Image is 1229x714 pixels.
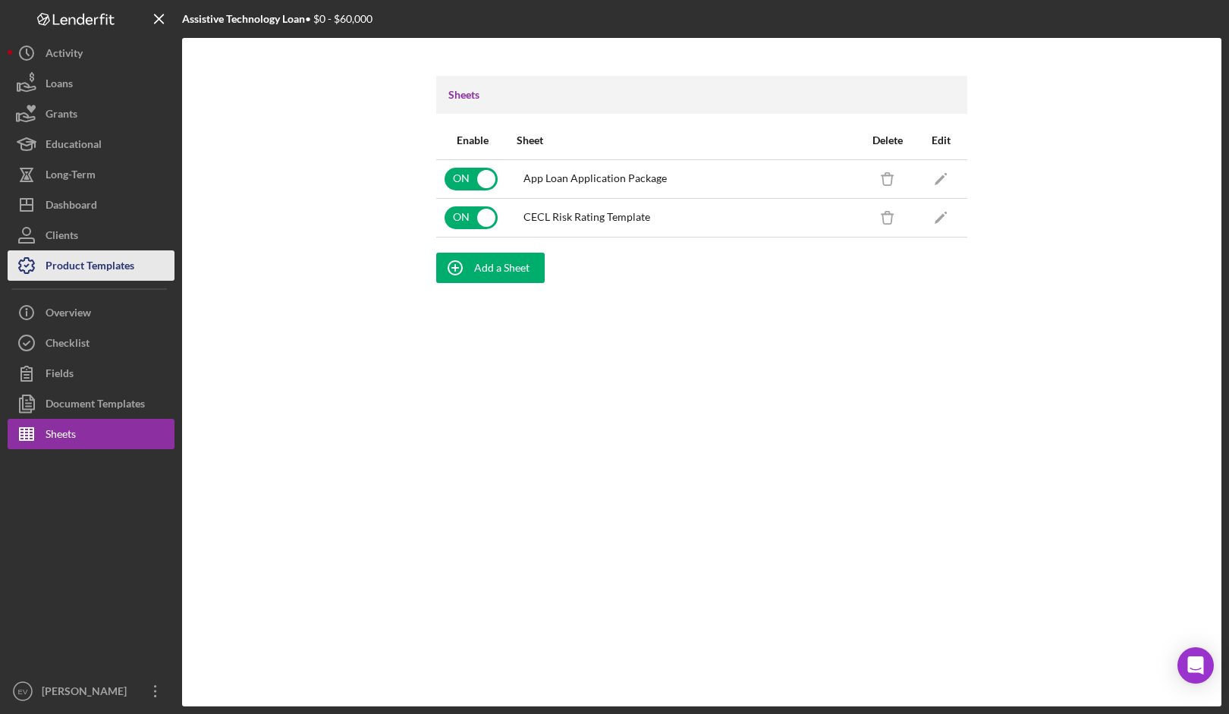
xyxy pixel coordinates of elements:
b: Assistive Technology Loan [182,12,305,25]
div: Edit [915,134,967,146]
div: Long-Term [46,159,96,193]
div: Delete [862,134,913,146]
div: Fields [46,358,74,392]
div: Educational [46,129,102,163]
div: Checklist [46,328,90,362]
button: Add a Sheet [436,253,545,283]
button: Fields [8,358,174,388]
button: Long-Term [8,159,174,190]
text: EV [18,687,28,696]
button: Grants [8,99,174,129]
h3: Sheets [448,87,479,102]
button: Activity [8,38,174,68]
button: Dashboard [8,190,174,220]
div: Loans [46,68,73,102]
div: Enable [437,134,508,146]
div: CECL Risk Rating Template [523,211,650,223]
button: EV[PERSON_NAME] [8,676,174,706]
button: Document Templates [8,388,174,419]
button: Checklist [8,328,174,358]
div: Activity [46,38,83,72]
button: Clients [8,220,174,250]
div: Document Templates [46,388,145,423]
div: Add a Sheet [474,253,530,283]
div: Overview [46,297,91,332]
div: Dashboard [46,190,97,224]
button: Product Templates [8,250,174,281]
div: [PERSON_NAME] [38,676,137,710]
div: Sheets [46,419,76,453]
div: App Loan Application Package [523,172,667,184]
button: Overview [8,297,174,328]
div: Sheet [517,134,543,146]
div: Open Intercom Messenger [1177,647,1214,684]
button: Educational [8,129,174,159]
button: Sheets [8,419,174,449]
div: Grants [46,99,77,133]
div: • $0 - $60,000 [182,13,372,25]
div: Product Templates [46,250,134,285]
button: Loans [8,68,174,99]
div: Clients [46,220,78,254]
